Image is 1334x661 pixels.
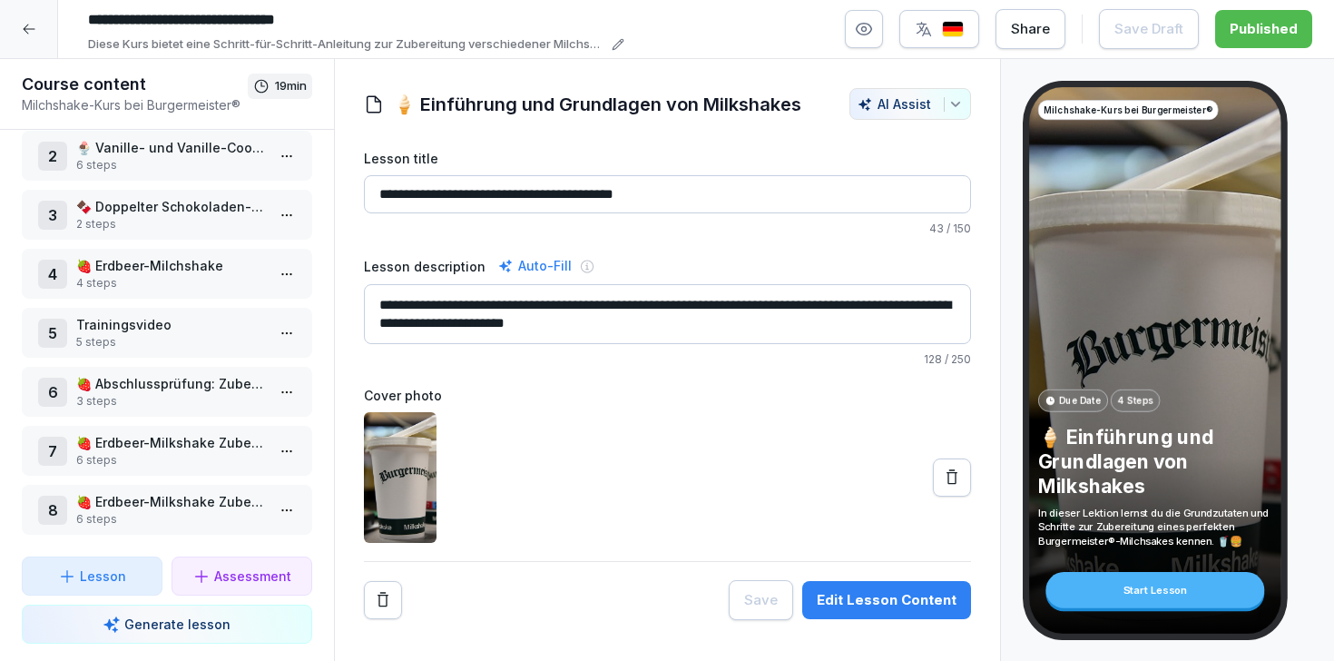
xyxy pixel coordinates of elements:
div: 5Trainingsvideo5 steps [22,308,312,358]
p: Due Date [1059,394,1101,408]
label: Cover photo [364,386,971,405]
div: 3🍫 Doppelter Schokoladen-Milchshake2 steps [22,190,312,240]
button: Assessment [172,557,312,596]
p: 🍓 Erdbeer-Milchshake [76,256,265,275]
button: Lesson [22,557,162,596]
div: 6 [38,378,67,407]
p: 4 steps [76,275,265,291]
p: In dieser Lektion lernst du die Grundzutaten und Schritte zur Zubereitung eines perfekten Burgerm... [1037,506,1271,548]
button: Save [729,580,793,620]
p: / 250 [364,351,971,368]
div: 4 [38,260,67,289]
button: Published [1215,10,1312,48]
img: xwhre2sg45cpnyt4jyamfo5i.png [364,412,436,543]
div: 8 [38,496,67,525]
h1: Course content [22,74,248,95]
p: 6 steps [76,157,265,173]
p: Generate lesson [124,615,231,634]
button: AI Assist [849,88,971,120]
span: 128 [924,352,942,366]
span: 43 [929,222,944,235]
p: 🍓 Erdbeer-Milkshake Zubereitung [76,492,265,511]
div: 7🍓 Erdbeer-Milkshake Zubereitung6 steps [22,426,312,476]
div: Auto-Fill [495,255,575,277]
p: 🍓 Erdbeer-Milkshake Zubereitung [76,433,265,452]
p: Milchshake-Kurs bei Burgermeister® [22,95,248,114]
p: 19 min [275,77,307,95]
p: 🍓 Abschlussprüfung: Zubereitung unserer Shakes [76,374,265,393]
p: Assessment [214,567,291,586]
p: Diese Kurs bietet eine Schritt-für-Schritt-Anleitung zur Zubereitung verschiedener Milchshake-Sor... [88,35,606,54]
img: de.svg [942,21,964,38]
p: / 150 [364,221,971,237]
p: 4 Steps [1117,394,1153,408]
p: 6 steps [76,452,265,469]
div: Published [1230,19,1298,39]
label: Lesson description [364,257,486,276]
div: AI Assist [858,96,963,112]
p: Lesson [80,567,126,586]
p: 2 steps [76,216,265,232]
h1: 🍦 Einführung und Grundlagen von Milkshakes [393,91,801,118]
div: 8🍓 Erdbeer-Milkshake Zubereitung6 steps [22,485,312,535]
div: Share [1011,19,1050,39]
p: 🍫 Doppelter Schokoladen-Milchshake [76,197,265,216]
button: Generate lesson [22,605,312,644]
button: Save Draft [1099,9,1199,49]
div: Save Draft [1114,19,1183,39]
div: 7 [38,437,67,466]
div: Start Lesson [1045,572,1264,608]
div: Save [744,590,778,610]
div: 3 [38,201,67,230]
div: 2🍨 Vanille- und Vanille-Cookie-Milchshake6 steps [22,131,312,181]
div: Edit Lesson Content [817,590,956,610]
p: Milchshake-Kurs bei Burgermeister® [1044,104,1212,117]
div: 6🍓 Abschlussprüfung: Zubereitung unserer Shakes3 steps [22,367,312,417]
p: Trainingsvideo [76,315,265,334]
p: 6 steps [76,511,265,528]
div: 4🍓 Erdbeer-Milchshake4 steps [22,249,312,299]
button: Remove [364,581,402,619]
button: Share [996,9,1065,49]
p: 🍨 Vanille- und Vanille-Cookie-Milchshake [76,138,265,157]
p: 3 steps [76,393,265,409]
label: Lesson title [364,149,971,168]
div: 5 [38,319,67,348]
p: 5 steps [76,334,265,350]
p: 🍦 Einführung und Grundlagen von Milkshakes [1037,425,1271,498]
button: Edit Lesson Content [802,581,971,619]
div: 2 [38,142,67,171]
